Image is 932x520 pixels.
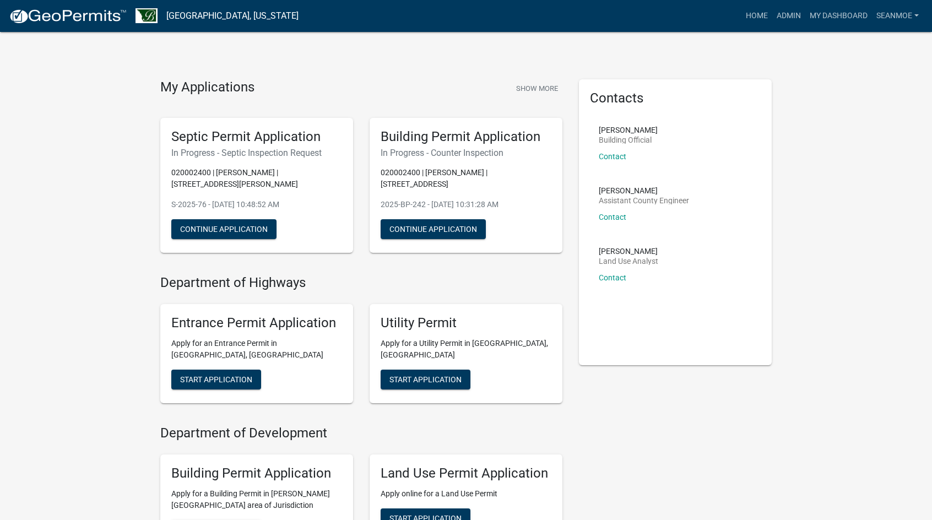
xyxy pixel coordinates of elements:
[381,465,551,481] h5: Land Use Permit Application
[741,6,772,26] a: Home
[171,338,342,361] p: Apply for an Entrance Permit in [GEOGRAPHIC_DATA], [GEOGRAPHIC_DATA]
[772,6,805,26] a: Admin
[381,338,551,361] p: Apply for a Utility Permit in [GEOGRAPHIC_DATA], [GEOGRAPHIC_DATA]
[590,90,761,106] h5: Contacts
[171,167,342,190] p: 020002400 | [PERSON_NAME] | [STREET_ADDRESS][PERSON_NAME]
[171,199,342,210] p: S-2025-76 - [DATE] 10:48:52 AM
[872,6,923,26] a: SeanMoe
[805,6,872,26] a: My Dashboard
[599,247,658,255] p: [PERSON_NAME]
[381,167,551,190] p: 020002400 | [PERSON_NAME] | [STREET_ADDRESS]
[171,370,261,389] button: Start Application
[171,148,342,158] h6: In Progress - Septic Inspection Request
[171,488,342,511] p: Apply for a Building Permit in [PERSON_NAME][GEOGRAPHIC_DATA] area of Jurisdiction
[160,79,254,96] h4: My Applications
[381,315,551,331] h5: Utility Permit
[171,465,342,481] h5: Building Permit Application
[160,275,562,291] h4: Department of Highways
[136,8,158,23] img: Benton County, Minnesota
[599,273,626,282] a: Contact
[599,213,626,221] a: Contact
[381,148,551,158] h6: In Progress - Counter Inspection
[599,126,658,134] p: [PERSON_NAME]
[166,7,299,25] a: [GEOGRAPHIC_DATA], [US_STATE]
[599,136,658,144] p: Building Official
[381,370,470,389] button: Start Application
[180,375,252,384] span: Start Application
[171,129,342,145] h5: Septic Permit Application
[160,425,562,441] h4: Department of Development
[381,129,551,145] h5: Building Permit Application
[381,199,551,210] p: 2025-BP-242 - [DATE] 10:31:28 AM
[599,152,626,161] a: Contact
[599,257,658,265] p: Land Use Analyst
[171,315,342,331] h5: Entrance Permit Application
[599,187,689,194] p: [PERSON_NAME]
[512,79,562,97] button: Show More
[171,219,277,239] button: Continue Application
[381,488,551,500] p: Apply online for a Land Use Permit
[389,375,462,384] span: Start Application
[381,219,486,239] button: Continue Application
[599,197,689,204] p: Assistant County Engineer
